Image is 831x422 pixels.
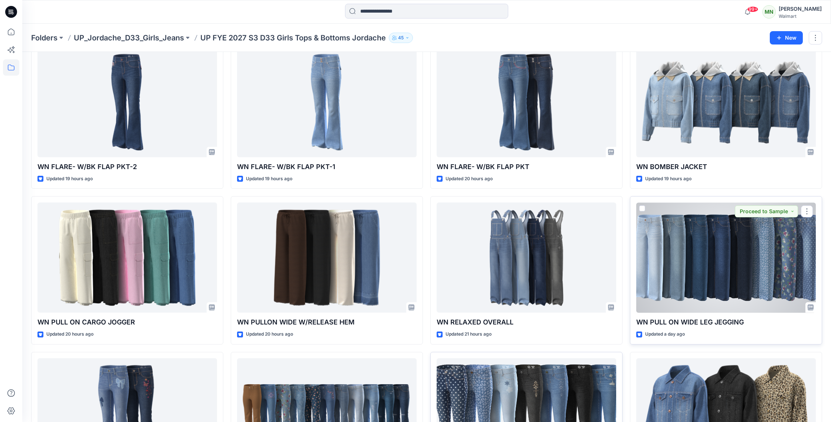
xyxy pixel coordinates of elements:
a: WN FLARE- W/BK FLAP PKT [437,47,616,157]
a: WN RELAXED OVERALL [437,202,616,313]
p: Updated 20 hours ago [246,330,293,338]
p: WN RELAXED OVERALL [437,317,616,327]
a: WN BOMBER JACKET [636,47,816,157]
p: WN FLARE- W/BK FLAP PKT-1 [237,162,417,172]
button: New [770,31,803,44]
a: WN PULL ON CARGO JOGGER [37,202,217,313]
p: Updated 20 hours ago [46,330,93,338]
div: MN [762,5,776,19]
p: WN BOMBER JACKET [636,162,816,172]
a: UP_Jordache_D33_Girls_Jeans [74,33,184,43]
div: [PERSON_NAME] [779,4,822,13]
p: Updated 21 hours ago [446,330,492,338]
p: Updated a day ago [645,330,685,338]
a: Folders [31,33,58,43]
a: WN FLARE- W/BK FLAP PKT-1 [237,47,417,157]
p: WN PULL ON CARGO JOGGER [37,317,217,327]
p: WN PULLON WIDE W/RELEASE HEM [237,317,417,327]
p: WN PULL ON WIDE LEG JEGGING [636,317,816,327]
a: WN PULLON WIDE W/RELEASE HEM [237,202,417,313]
p: Updated 19 hours ago [46,175,93,183]
div: Walmart [779,13,822,19]
p: Updated 19 hours ago [246,175,292,183]
p: Updated 20 hours ago [446,175,493,183]
p: 45 [398,34,404,42]
button: 45 [389,33,413,43]
p: UP FYE 2027 S3 D33 Girls Tops & Bottoms Jordache [200,33,386,43]
span: 99+ [747,6,758,12]
p: Updated 19 hours ago [645,175,692,183]
p: WN FLARE- W/BK FLAP PKT [437,162,616,172]
a: WN FLARE- W/BK FLAP PKT-2 [37,47,217,157]
p: WN FLARE- W/BK FLAP PKT-2 [37,162,217,172]
a: WN PULL ON WIDE LEG JEGGING [636,202,816,313]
